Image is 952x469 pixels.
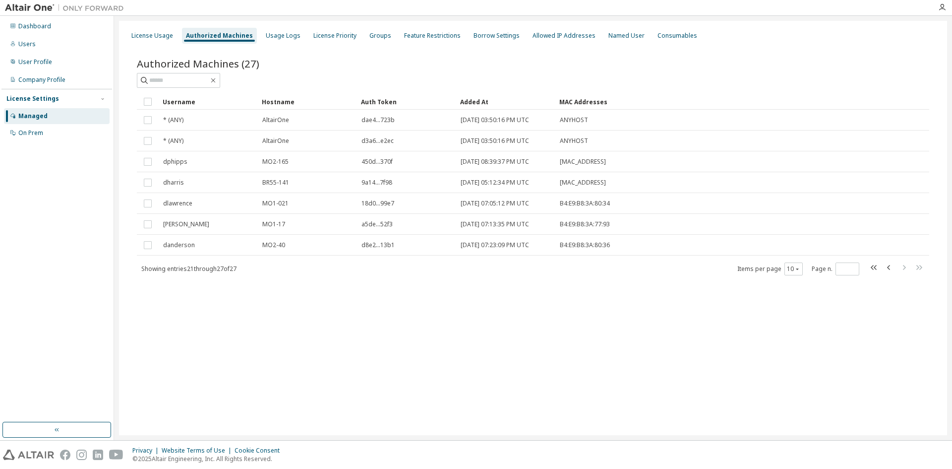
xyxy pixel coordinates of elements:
[163,158,187,166] span: dphipps
[93,450,103,460] img: linkedin.svg
[560,241,610,249] span: B4:E9:B8:3A:80:36
[132,455,286,463] p: © 2025 Altair Engineering, Inc. All Rights Reserved.
[657,32,697,40] div: Consumables
[235,447,286,455] div: Cookie Consent
[608,32,645,40] div: Named User
[262,158,289,166] span: MO2-165
[787,265,800,273] button: 10
[5,3,129,13] img: Altair One
[560,200,610,207] span: B4:E9:B8:3A:80:34
[560,158,606,166] span: [MAC_ADDRESS]
[560,137,588,145] span: ANYHOST
[361,94,452,110] div: Auth Token
[361,179,392,187] span: 9a14...7f98
[131,32,173,40] div: License Usage
[313,32,357,40] div: License Priority
[369,32,391,40] div: Groups
[361,200,394,207] span: 18d0...99e7
[163,220,209,228] span: [PERSON_NAME]
[3,450,54,460] img: altair_logo.svg
[262,200,289,207] span: MO1-021
[137,57,259,70] span: Authorized Machines (27)
[474,32,520,40] div: Borrow Settings
[163,137,183,145] span: * (ANY)
[812,263,859,275] span: Page n.
[163,116,183,124] span: * (ANY)
[18,76,65,84] div: Company Profile
[361,137,394,145] span: d3a6...e2ec
[60,450,70,460] img: facebook.svg
[559,94,825,110] div: MAC Addresses
[361,158,393,166] span: 450d...370f
[262,94,353,110] div: Hostname
[262,241,285,249] span: MO2-40
[6,95,59,103] div: License Settings
[18,22,51,30] div: Dashboard
[262,220,285,228] span: MO1-17
[266,32,300,40] div: Usage Logs
[162,447,235,455] div: Website Terms of Use
[76,450,87,460] img: instagram.svg
[461,116,529,124] span: [DATE] 03:50:16 PM UTC
[404,32,461,40] div: Feature Restrictions
[18,112,48,120] div: Managed
[132,447,162,455] div: Privacy
[737,263,803,275] span: Items per page
[18,40,36,48] div: Users
[18,58,52,66] div: User Profile
[163,94,254,110] div: Username
[533,32,595,40] div: Allowed IP Addresses
[262,179,289,187] span: BR55-141
[461,158,529,166] span: [DATE] 08:39:37 PM UTC
[460,94,551,110] div: Added At
[560,179,606,187] span: [MAC_ADDRESS]
[461,179,529,187] span: [DATE] 05:12:34 PM UTC
[461,220,529,228] span: [DATE] 07:13:35 PM UTC
[262,137,289,145] span: AltairOne
[109,450,123,460] img: youtube.svg
[560,220,610,228] span: B4:E9:B8:3A:77:93
[461,137,529,145] span: [DATE] 03:50:16 PM UTC
[18,129,43,137] div: On Prem
[461,241,529,249] span: [DATE] 07:23:09 PM UTC
[361,220,393,228] span: a5de...52f3
[361,241,395,249] span: d8e2...13b1
[186,32,253,40] div: Authorized Machines
[141,265,237,273] span: Showing entries 21 through 27 of 27
[560,116,588,124] span: ANYHOST
[163,200,192,207] span: dlawrence
[262,116,289,124] span: AltairOne
[163,179,184,187] span: dharris
[361,116,395,124] span: dae4...723b
[461,200,529,207] span: [DATE] 07:05:12 PM UTC
[163,241,195,249] span: danderson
